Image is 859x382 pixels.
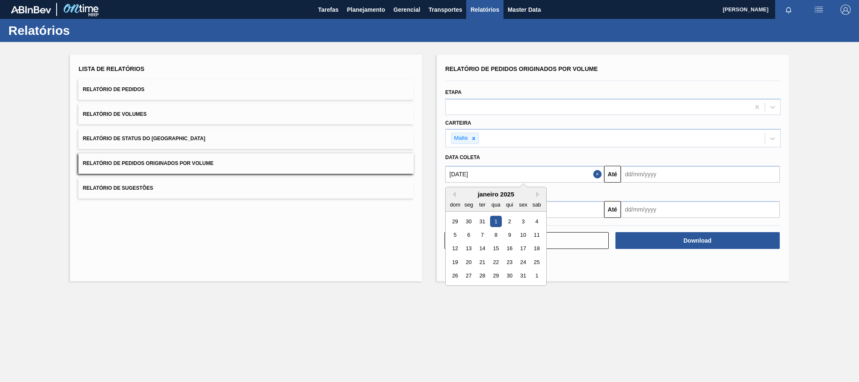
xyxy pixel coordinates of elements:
div: Choose domingo, 5 de janeiro de 2025 [449,229,461,241]
span: Relatórios [470,5,499,15]
button: Até [604,166,621,183]
div: Choose terça-feira, 7 de janeiro de 2025 [477,229,488,241]
div: janeiro 2025 [446,191,546,198]
div: Choose quarta-feira, 29 de janeiro de 2025 [490,270,501,282]
input: dd/mm/yyyy [445,166,604,183]
div: ter [477,199,488,210]
span: Relatório de Pedidos Originados por Volume [83,160,213,166]
button: Notificações [775,4,802,16]
label: Etapa [445,89,462,95]
div: Choose terça-feira, 28 de janeiro de 2025 [477,270,488,282]
div: Choose sábado, 11 de janeiro de 2025 [531,229,542,241]
button: Close [593,166,604,183]
img: userActions [814,5,824,15]
input: dd/mm/yyyy [621,166,780,183]
div: Choose sexta-feira, 10 de janeiro de 2025 [517,229,529,241]
h1: Relatórios [8,26,157,35]
div: Choose quinta-feira, 16 de janeiro de 2025 [504,243,515,254]
div: Choose segunda-feira, 6 de janeiro de 2025 [463,229,475,241]
div: seg [463,199,475,210]
div: Choose quinta-feira, 23 de janeiro de 2025 [504,256,515,268]
div: Choose quinta-feira, 9 de janeiro de 2025 [504,229,515,241]
div: sab [531,199,542,210]
div: Choose segunda-feira, 27 de janeiro de 2025 [463,270,475,282]
img: Logout [841,5,851,15]
div: Choose segunda-feira, 20 de janeiro de 2025 [463,256,475,268]
span: Master Data [508,5,541,15]
div: Choose domingo, 26 de janeiro de 2025 [449,270,461,282]
div: qui [504,199,515,210]
span: Planejamento [347,5,385,15]
div: month 2025-01 [448,215,543,283]
span: Data coleta [445,154,480,160]
div: Choose sábado, 25 de janeiro de 2025 [531,256,542,268]
button: Next Month [536,191,542,197]
div: Choose sábado, 1 de fevereiro de 2025 [531,270,542,282]
div: Choose sábado, 4 de janeiro de 2025 [531,216,542,227]
div: Malte [452,133,469,144]
div: Choose domingo, 29 de dezembro de 2024 [449,216,461,227]
div: Choose segunda-feira, 30 de dezembro de 2024 [463,216,475,227]
button: Previous Month [450,191,456,197]
button: Relatório de Sugestões [78,178,414,199]
div: sex [517,199,529,210]
span: Relatório de Pedidos Originados por Volume [445,65,598,72]
button: Até [604,201,621,218]
div: Choose sexta-feira, 24 de janeiro de 2025 [517,256,529,268]
span: Relatório de Volumes [83,111,146,117]
div: qua [490,199,501,210]
span: Relatório de Status do [GEOGRAPHIC_DATA] [83,136,205,141]
div: Choose sábado, 18 de janeiro de 2025 [531,243,542,254]
div: Choose sexta-feira, 17 de janeiro de 2025 [517,243,529,254]
div: Choose terça-feira, 21 de janeiro de 2025 [477,256,488,268]
span: Transportes [428,5,462,15]
div: Choose domingo, 12 de janeiro de 2025 [449,243,461,254]
div: dom [449,199,461,210]
button: Relatório de Status do [GEOGRAPHIC_DATA] [78,128,414,149]
div: Choose terça-feira, 14 de janeiro de 2025 [477,243,488,254]
div: Choose quinta-feira, 2 de janeiro de 2025 [504,216,515,227]
span: Relatório de Sugestões [83,185,153,191]
input: dd/mm/yyyy [621,201,780,218]
button: Limpar [444,232,609,249]
span: Gerencial [394,5,420,15]
span: Relatório de Pedidos [83,86,144,92]
div: Choose sexta-feira, 3 de janeiro de 2025 [517,216,529,227]
div: Choose quinta-feira, 30 de janeiro de 2025 [504,270,515,282]
button: Relatório de Pedidos [78,79,414,100]
div: Choose quarta-feira, 8 de janeiro de 2025 [490,229,501,241]
button: Download [615,232,780,249]
img: TNhmsLtSVTkK8tSr43FrP2fwEKptu5GPRR3wAAAABJRU5ErkJggg== [11,6,51,13]
button: Relatório de Volumes [78,104,414,125]
div: Choose quarta-feira, 15 de janeiro de 2025 [490,243,501,254]
div: Choose domingo, 19 de janeiro de 2025 [449,256,461,268]
div: Choose segunda-feira, 13 de janeiro de 2025 [463,243,475,254]
label: Carteira [445,120,471,126]
span: Lista de Relatórios [78,65,144,72]
div: Choose quarta-feira, 1 de janeiro de 2025 [490,216,501,227]
button: Relatório de Pedidos Originados por Volume [78,153,414,174]
div: Choose quarta-feira, 22 de janeiro de 2025 [490,256,501,268]
div: Choose terça-feira, 31 de dezembro de 2024 [477,216,488,227]
div: Choose sexta-feira, 31 de janeiro de 2025 [517,270,529,282]
span: Tarefas [318,5,339,15]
